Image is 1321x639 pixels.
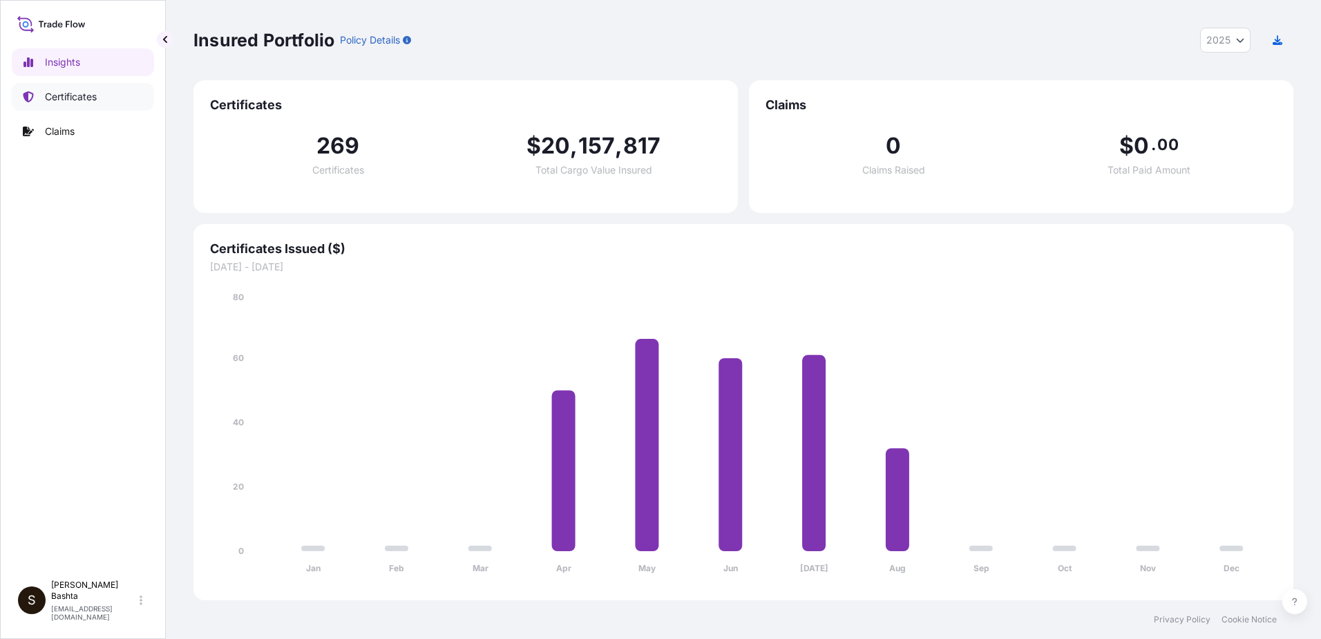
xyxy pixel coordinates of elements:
[12,48,154,76] a: Insights
[526,135,541,157] span: $
[638,563,656,573] tspan: May
[862,165,925,175] span: Claims Raised
[623,135,661,157] span: 817
[473,563,488,573] tspan: Mar
[389,563,404,573] tspan: Feb
[193,29,334,51] p: Insured Portfolio
[1134,135,1149,157] span: 0
[1224,563,1239,573] tspan: Dec
[312,165,364,175] span: Certificates
[316,135,360,157] span: 269
[973,563,989,573] tspan: Sep
[1206,33,1230,47] span: 2025
[233,353,244,363] tspan: 60
[1058,563,1072,573] tspan: Oct
[1200,28,1251,53] button: Year Selector
[800,563,828,573] tspan: [DATE]
[1154,614,1210,625] a: Privacy Policy
[1222,614,1277,625] a: Cookie Notice
[541,135,570,157] span: 20
[238,546,244,556] tspan: 0
[51,604,137,621] p: [EMAIL_ADDRESS][DOMAIN_NAME]
[12,118,154,145] a: Claims
[615,135,623,157] span: ,
[1151,139,1156,150] span: .
[578,135,616,157] span: 157
[45,124,75,138] p: Claims
[570,135,578,157] span: ,
[233,417,244,427] tspan: 40
[306,563,321,573] tspan: Jan
[233,481,244,492] tspan: 20
[28,593,36,607] span: S
[535,165,652,175] span: Total Cargo Value Insured
[12,83,154,111] a: Certificates
[210,241,1277,257] span: Certificates Issued ($)
[556,563,571,573] tspan: Apr
[1119,135,1134,157] span: $
[766,97,1277,113] span: Claims
[1108,165,1190,175] span: Total Paid Amount
[886,135,901,157] span: 0
[233,292,244,302] tspan: 80
[45,90,97,104] p: Certificates
[340,33,400,47] p: Policy Details
[889,563,906,573] tspan: Aug
[1157,139,1178,150] span: 00
[1140,563,1157,573] tspan: Nov
[45,55,80,69] p: Insights
[210,260,1277,274] span: [DATE] - [DATE]
[51,580,137,602] p: [PERSON_NAME] Bashta
[723,563,738,573] tspan: Jun
[210,97,721,113] span: Certificates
